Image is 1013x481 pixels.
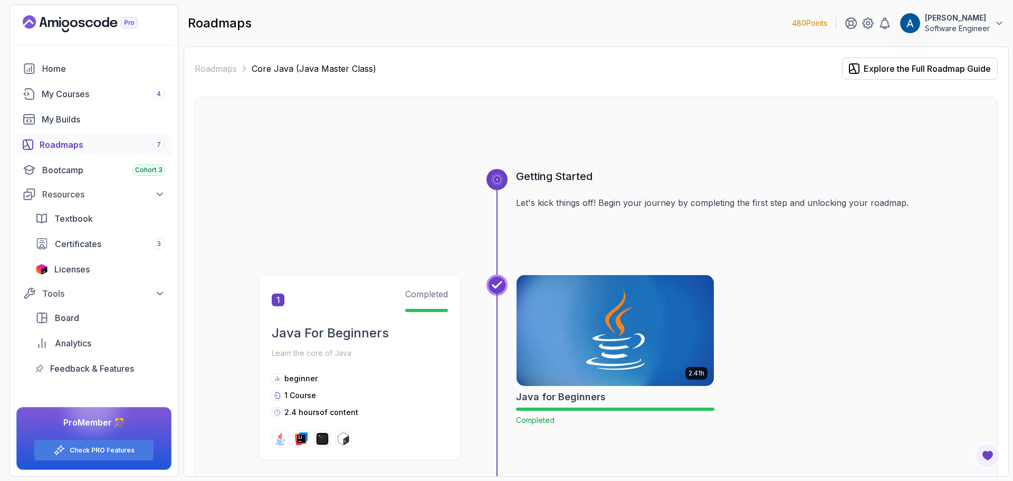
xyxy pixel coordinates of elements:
[689,369,704,378] p: 2.41h
[925,13,990,23] p: [PERSON_NAME]
[295,432,308,445] img: intellij logo
[16,159,171,181] a: bootcamp
[135,166,163,174] span: Cohort 3
[188,15,252,32] h2: roadmaps
[969,439,1002,470] iframe: chat widget
[70,446,135,455] a: Check PRO Features
[16,58,171,79] a: home
[16,284,171,303] button: Tools
[42,88,165,100] div: My Courses
[23,15,162,32] a: Landing page
[274,432,286,445] img: java logo
[42,62,165,75] div: Home
[272,346,448,361] p: Learn the core of Java
[272,294,284,306] span: 1
[516,196,934,209] p: Let's kick things off! Begin your journey by completing the first step and unlocking your roadmap.
[272,325,448,342] h2: Java For Beginners
[29,333,171,354] a: analytics
[516,275,714,426] a: Java for Beginners card2.41hJava for BeginnersCompleted
[864,62,991,75] div: Explore the Full Roadmap Guide
[516,416,555,425] span: Completed
[157,140,161,149] span: 7
[55,312,79,324] span: Board
[516,390,606,404] h2: Java for Beginners
[925,23,990,34] p: Software Engineer
[40,138,165,151] div: Roadmaps
[42,113,165,126] div: My Builds
[195,62,237,75] a: Roadmaps
[34,439,154,461] button: Check PRO Features
[29,208,171,229] a: textbook
[284,391,316,400] span: 1 Course
[29,307,171,328] a: board
[337,432,350,445] img: bash logo
[842,58,998,80] button: Explore the Full Roadmap Guide
[516,169,934,184] h3: Getting Started
[252,62,376,75] p: Core Java (Java Master Class)
[35,264,48,275] img: jetbrains icon
[42,164,165,176] div: Bootcamp
[54,263,90,276] span: Licenses
[284,407,358,418] p: 2.4 hours of content
[157,90,161,98] span: 4
[54,212,93,225] span: Textbook
[16,134,171,155] a: roadmaps
[16,83,171,105] a: courses
[284,373,318,384] p: beginner
[900,13,920,33] img: user profile image
[55,238,101,250] span: Certificates
[42,287,165,300] div: Tools
[42,188,165,201] div: Resources
[29,233,171,254] a: certificates
[316,432,329,445] img: terminal logo
[792,18,827,29] p: 480 Points
[405,289,448,299] span: Completed
[900,13,1005,34] button: user profile image[PERSON_NAME]Software Engineer
[16,109,171,130] a: builds
[517,275,714,386] img: Java for Beginners card
[50,362,134,375] span: Feedback & Features
[55,337,91,350] span: Analytics
[16,185,171,204] button: Resources
[157,240,161,248] span: 3
[29,259,171,280] a: licenses
[813,248,1002,433] iframe: chat widget
[29,358,171,379] a: feedback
